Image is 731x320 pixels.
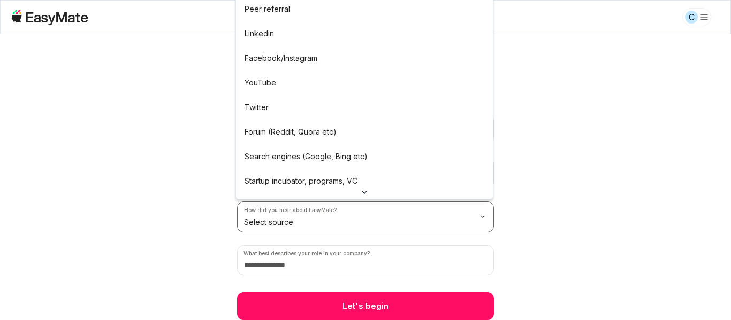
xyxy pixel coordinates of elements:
[245,28,274,40] p: Linkedin
[245,3,290,15] p: Peer referral
[245,126,337,138] p: Forum (Reddit, Quora etc)
[245,77,276,89] p: YouTube
[245,52,317,64] p: Facebook/Instagram
[245,175,357,187] p: Startup incubator, programs, VC
[245,102,269,113] p: Twitter
[245,151,368,162] p: Search engines (Google, Bing etc)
